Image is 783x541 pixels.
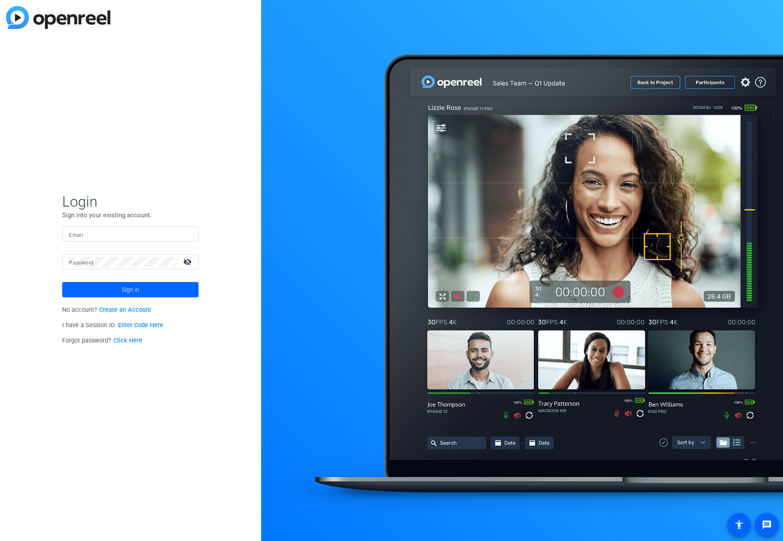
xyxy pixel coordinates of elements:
a: Click Here [113,337,142,344]
span: Forgot password? [62,337,142,344]
span: I have a Session ID. [62,322,163,329]
mat-icon: accessibility [734,520,744,530]
a: Create an Account [99,306,151,314]
input: Enter Email Address [69,229,192,239]
mat-label: Email [69,232,83,238]
mat-icon: message [762,520,772,530]
button: Sign in [62,282,199,297]
span: No account? [62,306,151,314]
mat-label: Password [69,260,93,266]
a: Enter Code Here [118,322,163,329]
span: Sign in [122,279,139,300]
p: Sign into your existing account. [62,210,199,220]
span: Login [62,193,199,210]
img: blue-gradient.svg [6,6,110,29]
mat-icon: visibility_off [178,256,199,268]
